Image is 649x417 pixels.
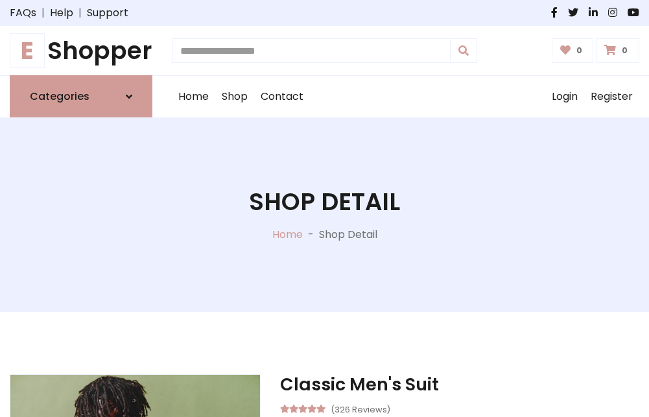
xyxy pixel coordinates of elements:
[280,374,639,395] h3: Classic Men's Suit
[319,227,377,243] p: Shop Detail
[87,5,128,21] a: Support
[10,33,45,68] span: E
[73,5,87,21] span: |
[573,45,585,56] span: 0
[30,90,89,102] h6: Categories
[172,76,215,117] a: Home
[10,5,36,21] a: FAQs
[10,36,152,65] h1: Shopper
[249,187,400,216] h1: Shop Detail
[552,38,594,63] a: 0
[36,5,50,21] span: |
[272,227,303,242] a: Home
[254,76,310,117] a: Contact
[545,76,584,117] a: Login
[619,45,631,56] span: 0
[584,76,639,117] a: Register
[10,36,152,65] a: EShopper
[303,227,319,243] p: -
[215,76,254,117] a: Shop
[331,401,390,416] small: (326 Reviews)
[10,75,152,117] a: Categories
[596,38,639,63] a: 0
[50,5,73,21] a: Help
